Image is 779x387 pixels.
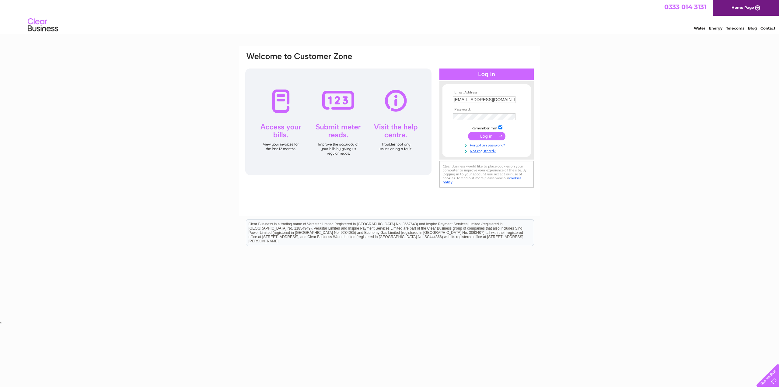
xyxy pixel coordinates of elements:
a: Water [694,26,705,30]
a: 0333 014 3131 [664,3,706,11]
img: logo.png [27,16,58,34]
a: Forgotten password? [453,142,522,148]
a: cookies policy [443,176,521,184]
th: Password: [451,107,522,112]
a: Contact [760,26,775,30]
input: Submit [468,132,505,140]
a: Blog [748,26,757,30]
div: Clear Business is a trading name of Verastar Limited (registered in [GEOGRAPHIC_DATA] No. 3667643... [246,3,534,30]
a: Not registered? [453,148,522,153]
a: Telecoms [726,26,744,30]
div: Clear Business would like to place cookies on your computer to improve your experience of the sit... [439,161,534,188]
a: Energy [709,26,722,30]
td: Remember me? [451,125,522,131]
th: Email Address: [451,90,522,95]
